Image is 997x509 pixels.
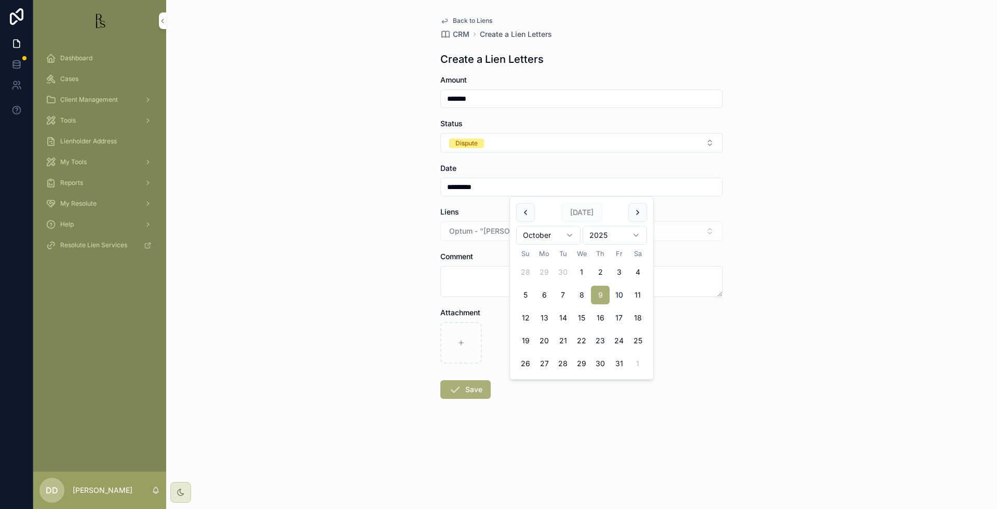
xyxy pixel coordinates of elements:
[39,49,160,68] a: Dashboard
[39,132,160,151] a: Lienholder Address
[610,354,628,373] button: Friday, October 31st, 2025
[591,354,610,373] button: Thursday, October 30th, 2025
[60,199,97,208] span: My Resolute
[453,29,469,39] span: CRM
[39,70,160,88] a: Cases
[60,75,78,83] span: Cases
[440,75,467,84] span: Amount
[628,331,647,350] button: Saturday, October 25th, 2025
[554,286,572,304] button: Tuesday, October 7th, 2025
[480,29,552,39] a: Create a Lien Letters
[535,331,554,350] button: Monday, October 20th, 2025
[440,17,492,25] a: Back to Liens
[39,194,160,213] a: My Resolute
[516,249,647,373] table: October 2025
[440,308,480,317] span: Attachment
[516,249,535,259] th: Sunday
[516,286,535,304] button: Sunday, October 5th, 2025
[610,286,628,304] button: Friday, October 10th, 2025
[440,29,469,39] a: CRM
[440,380,491,399] button: Save
[440,207,459,216] span: Liens
[572,331,591,350] button: Wednesday, October 22nd, 2025
[572,263,591,282] button: Wednesday, October 1st, 2025
[440,52,544,66] h1: Create a Lien Letters
[516,309,535,327] button: Sunday, October 12th, 2025
[60,116,76,125] span: Tools
[610,263,628,282] button: Friday, October 3rd, 2025
[572,286,591,304] button: Wednesday, October 8th, 2025
[516,263,535,282] button: Sunday, September 28th, 2025
[46,484,58,497] span: DD
[73,485,132,495] p: [PERSON_NAME]
[39,215,160,234] a: Help
[554,309,572,327] button: Tuesday, October 14th, 2025
[455,139,478,148] div: Dispute
[440,119,463,128] span: Status
[39,153,160,171] a: My Tools
[60,96,118,104] span: Client Management
[440,164,456,172] span: Date
[554,263,572,282] button: Tuesday, September 30th, 2025
[39,90,160,109] a: Client Management
[591,249,610,259] th: Thursday
[516,354,535,373] button: Sunday, October 26th, 2025
[535,249,554,259] th: Monday
[39,236,160,254] a: Resolute Lien Services
[516,331,535,350] button: Sunday, October 19th, 2025
[610,309,628,327] button: Friday, October 17th, 2025
[453,17,492,25] span: Back to Liens
[572,309,591,327] button: Wednesday, October 15th, 2025
[591,263,610,282] button: Thursday, October 2nd, 2025
[554,331,572,350] button: Tuesday, October 21st, 2025
[591,286,610,304] button: Today, Thursday, October 9th, 2025, selected
[610,331,628,350] button: Friday, October 24th, 2025
[60,220,74,229] span: Help
[610,249,628,259] th: Friday
[60,158,87,166] span: My Tools
[591,309,610,327] button: Thursday, October 16th, 2025
[440,133,723,153] button: Select Button
[60,179,83,187] span: Reports
[554,354,572,373] button: Tuesday, October 28th, 2025
[535,354,554,373] button: Monday, October 27th, 2025
[554,249,572,259] th: Tuesday
[572,354,591,373] button: Wednesday, October 29th, 2025
[440,252,473,261] span: Comment
[535,309,554,327] button: Monday, October 13th, 2025
[628,309,647,327] button: Saturday, October 18th, 2025
[628,249,647,259] th: Saturday
[60,54,92,62] span: Dashboard
[572,249,591,259] th: Wednesday
[628,286,647,304] button: Saturday, October 11th, 2025
[535,263,554,282] button: Monday, September 29th, 2025
[628,263,647,282] button: Saturday, October 4th, 2025
[39,111,160,130] a: Tools
[591,331,610,350] button: Thursday, October 23rd, 2025
[628,354,647,373] button: Saturday, November 1st, 2025
[60,241,127,249] span: Resolute Lien Services
[91,12,108,29] img: App logo
[535,286,554,304] button: Monday, October 6th, 2025
[33,42,166,268] div: scrollable content
[60,137,117,145] span: Lienholder Address
[39,173,160,192] a: Reports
